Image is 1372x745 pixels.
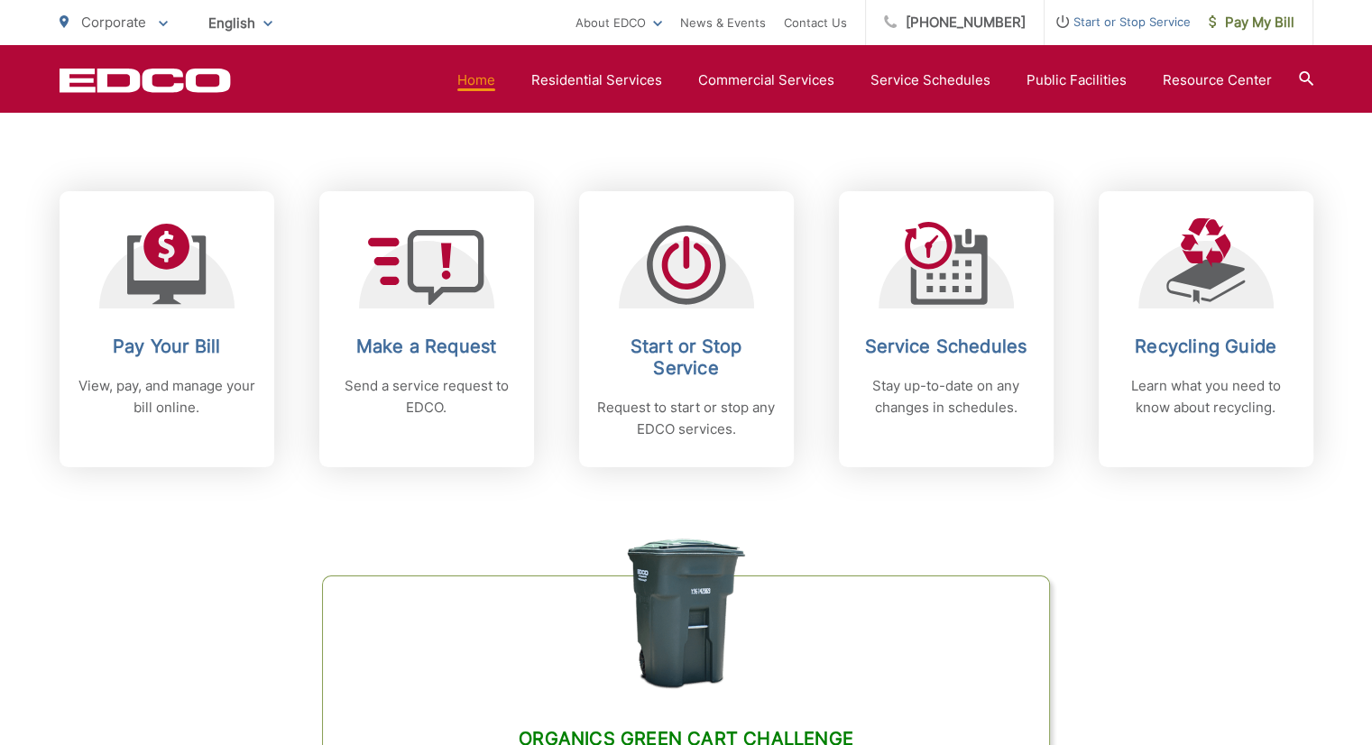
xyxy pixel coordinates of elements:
[698,69,834,91] a: Commercial Services
[60,191,274,467] a: Pay Your Bill View, pay, and manage your bill online.
[784,12,847,33] a: Contact Us
[1163,69,1272,91] a: Resource Center
[1209,12,1294,33] span: Pay My Bill
[195,7,286,39] span: English
[597,397,776,440] p: Request to start or stop any EDCO services.
[60,68,231,93] a: EDCD logo. Return to the homepage.
[857,336,1036,357] h2: Service Schedules
[78,336,256,357] h2: Pay Your Bill
[839,191,1054,467] a: Service Schedules Stay up-to-date on any changes in schedules.
[337,375,516,418] p: Send a service request to EDCO.
[457,69,495,91] a: Home
[81,14,146,31] span: Corporate
[870,69,990,91] a: Service Schedules
[531,69,662,91] a: Residential Services
[857,375,1036,418] p: Stay up-to-date on any changes in schedules.
[78,375,256,418] p: View, pay, and manage your bill online.
[1117,336,1295,357] h2: Recycling Guide
[1117,375,1295,418] p: Learn what you need to know about recycling.
[1027,69,1127,91] a: Public Facilities
[576,12,662,33] a: About EDCO
[597,336,776,379] h2: Start or Stop Service
[1099,191,1313,467] a: Recycling Guide Learn what you need to know about recycling.
[680,12,766,33] a: News & Events
[319,191,534,467] a: Make a Request Send a service request to EDCO.
[337,336,516,357] h2: Make a Request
